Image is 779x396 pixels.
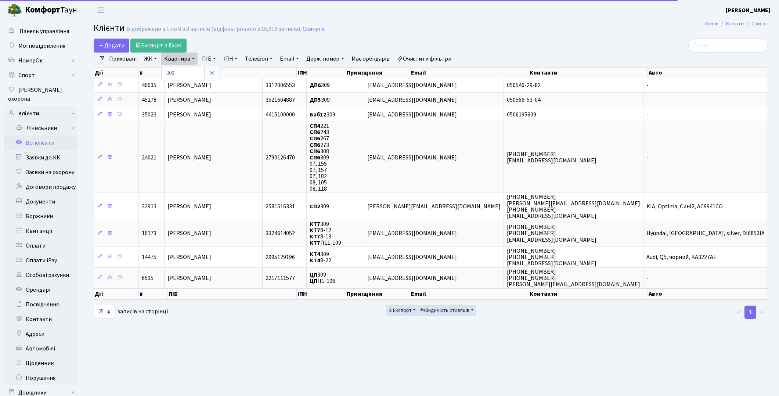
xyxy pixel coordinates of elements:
[648,68,768,78] th: Авто
[167,96,211,104] span: [PERSON_NAME]
[4,106,77,121] a: Клієнти
[168,68,297,78] th: ПІБ
[142,274,154,282] span: 6535
[4,282,77,297] a: Орендарі
[4,209,77,224] a: Боржники
[167,202,211,210] span: [PERSON_NAME]
[507,223,596,244] span: [PHONE_NUMBER] [PHONE_NUMBER] [EMAIL_ADDRESS][DOMAIN_NAME]
[394,53,455,65] a: Очистити фільтри
[94,22,125,35] span: Клієнти
[167,111,211,119] span: [PERSON_NAME]
[4,268,77,282] a: Особові рахунки
[167,154,211,162] span: [PERSON_NAME]
[139,288,168,299] th: #
[4,356,77,371] a: Щоденник
[4,238,77,253] a: Оплати
[4,253,77,268] a: Оплати iPay
[4,136,77,150] a: Всі клієнти
[367,230,457,238] span: [EMAIL_ADDRESS][DOMAIN_NAME]
[4,24,77,39] a: Панель управління
[310,96,330,104] span: 309
[4,194,77,209] a: Документи
[646,81,649,89] span: -
[310,141,320,149] b: СП6
[367,202,501,210] span: [PERSON_NAME][EMAIL_ADDRESS][DOMAIN_NAME]
[142,253,156,261] span: 14475
[168,288,297,299] th: ПІБ
[142,230,156,238] span: 16173
[266,81,295,89] span: 3312006553
[142,202,156,210] span: 22913
[142,81,156,89] span: 46035
[303,53,347,65] a: Держ. номер
[167,81,211,89] span: [PERSON_NAME]
[8,121,77,136] a: Лічильники
[4,312,77,327] a: Контакти
[142,111,156,119] span: 35023
[694,16,779,32] nav: breadcrumb
[367,274,457,282] span: [EMAIL_ADDRESS][DOMAIN_NAME]
[646,202,723,210] span: KIA, Optima, Синій, AC9941CO
[310,96,321,104] b: ДП5
[507,81,541,89] span: 050546-29-82
[139,68,168,78] th: #
[7,3,22,18] img: logo.png
[18,42,65,50] span: Мої повідомлення
[4,224,77,238] a: Квитанції
[167,253,211,261] span: [PERSON_NAME]
[161,53,198,65] a: Квартира
[266,96,295,104] span: 3521604887
[4,53,77,68] a: НомерОк
[4,150,77,165] a: Заявки до КК
[310,250,320,258] b: КТ4
[297,288,346,299] th: ІПН
[367,111,457,119] span: [EMAIL_ADDRESS][DOMAIN_NAME]
[507,247,596,267] span: [PHONE_NUMBER] [PHONE_NUMBER] [EMAIL_ADDRESS][DOMAIN_NAME]
[4,297,77,312] a: Посвідчення
[648,288,768,299] th: Авто
[646,96,649,104] span: -
[367,81,457,89] span: [EMAIL_ADDRESS][DOMAIN_NAME]
[410,288,529,299] th: Email
[386,305,418,316] button: Експорт
[507,150,596,165] span: [PHONE_NUMBER] [EMAIL_ADDRESS][DOMAIN_NAME]
[242,53,275,65] a: Телефон
[266,202,295,210] span: 2581516331
[310,147,320,155] b: СП6
[297,68,346,78] th: ІПН
[4,327,77,341] a: Адреси
[367,253,457,261] span: [EMAIL_ADDRESS][DOMAIN_NAME]
[303,26,325,33] a: Скинути
[94,68,139,78] th: Дії
[418,305,476,316] button: Видимість стовпців
[310,202,320,210] b: СП2
[310,111,327,119] b: Баб12
[4,165,77,180] a: Заявки на охорону
[266,111,295,119] span: 4415100000
[388,307,412,314] span: Експорт
[310,220,341,247] span: 309 8-12 8-13 П11-109
[4,83,77,106] a: [PERSON_NAME] охорона
[220,53,241,65] a: ІПН
[646,230,765,238] span: Hyundai, [GEOGRAPHIC_DATA], silver, DI6853IA
[98,42,125,50] span: Додати
[310,256,320,264] b: КТ4
[4,341,77,356] a: Автомобілі
[310,81,330,89] span: 309
[266,274,295,282] span: 2217111577
[367,154,457,162] span: [EMAIL_ADDRESS][DOMAIN_NAME]
[106,53,140,65] a: Приховані
[310,277,317,285] b: ЦП
[310,233,320,241] b: КТ7
[705,20,718,28] a: Admin
[367,96,457,104] span: [EMAIL_ADDRESS][DOMAIN_NAME]
[167,274,211,282] span: [PERSON_NAME]
[310,239,320,247] b: КТ7
[346,68,410,78] th: Приміщення
[310,122,329,193] span: 221 243 267 273 308 309 07, 155 07, 157 07, 182 08, 105 08, 118
[142,96,156,104] span: 45278
[310,226,320,234] b: КТ7
[529,288,648,299] th: Контакти
[410,68,529,78] th: Email
[4,68,77,83] a: Спорт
